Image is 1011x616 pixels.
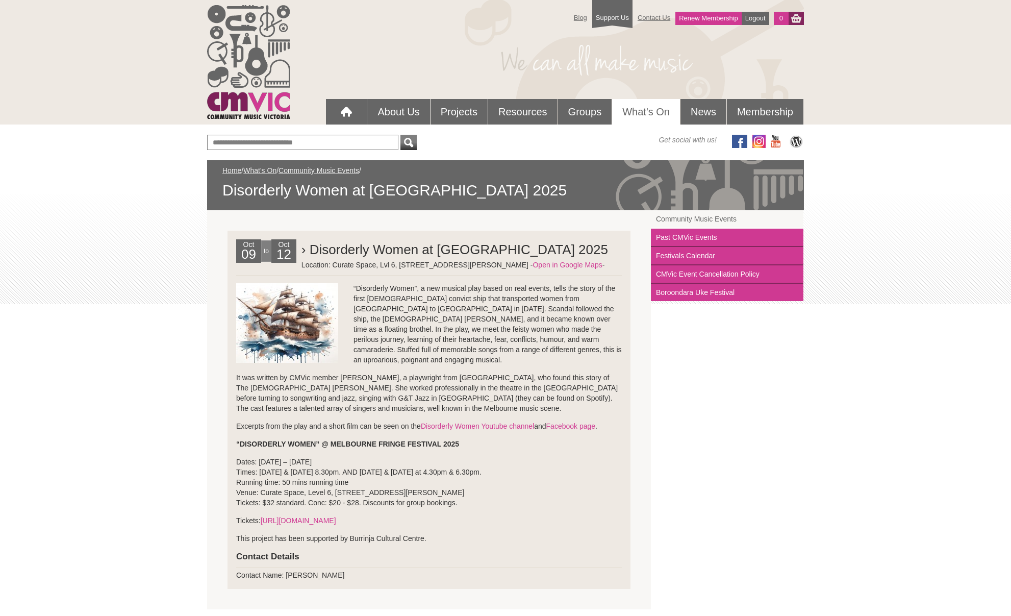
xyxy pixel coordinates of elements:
[742,12,769,25] a: Logout
[488,99,558,125] a: Resources
[633,9,675,27] a: Contact Us
[651,284,803,301] a: Boroondara Uke Festival
[279,166,359,175] a: Community Music Events
[236,533,622,544] p: This project has been supported by Burrinja Cultural Centre.
[236,373,622,413] p: It was written by CMVic member [PERSON_NAME], a playwright from [GEOGRAPHIC_DATA], who found this...
[222,166,241,175] a: Home
[421,422,534,430] a: Disorderly Women Youtube channel
[727,99,803,125] a: Membership
[651,229,803,247] a: Past CMVic Events
[680,99,726,125] a: News
[546,422,596,430] a: Facebook page
[261,516,336,525] a: [URL][DOMAIN_NAME]
[301,239,622,260] h2: › Disorderly Women at [GEOGRAPHIC_DATA] 2025
[236,283,622,365] p: “Disorderly Women”, a new musical play based on real events, tells the story of the first [DEMOGR...
[271,239,296,263] div: Oct
[651,265,803,284] a: CMVic Event Cancellation Policy
[651,247,803,265] a: Festivals Calendar
[243,166,276,175] a: What's On
[228,231,630,589] li: Location: Curate Space, Lvl 6, [STREET_ADDRESS][PERSON_NAME] - -
[236,551,622,562] h4: Contact Details
[274,250,294,263] h2: 12
[651,210,803,229] a: Community Music Events
[236,421,622,431] p: Excerpts from the play and a short film can be seen on the and .
[222,165,789,200] div: / / /
[236,457,622,508] p: Dates: [DATE] – [DATE] Times: [DATE] & [DATE] 8.30pm. AND [DATE] & [DATE] at 4.30pm & 6.30pm. Run...
[675,12,742,25] a: Renew Membership
[207,5,290,119] img: cmvic_logo.png
[261,240,271,262] div: to
[236,551,622,580] div: Contact Name: [PERSON_NAME]
[236,283,338,363] img: DisorderlyWomenClprtCo.jpeg
[236,239,261,263] div: Oct
[789,135,804,148] img: CMVic Blog
[659,135,717,145] span: Get social with us!
[431,99,488,125] a: Projects
[774,12,789,25] a: 0
[239,250,259,263] h2: 09
[752,135,766,148] img: icon-instagram.png
[558,99,612,125] a: Groups
[367,99,429,125] a: About Us
[222,181,789,200] span: Disorderly Women at [GEOGRAPHIC_DATA] 2025
[236,515,622,526] p: Tickets:
[569,9,592,27] a: Blog
[533,261,602,269] a: Open in Google Maps
[612,99,680,125] a: What's On
[236,440,459,448] strong: “DISORDERLY WOMEN” @ MELBOURNE FRINGE FESTIVAL 2025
